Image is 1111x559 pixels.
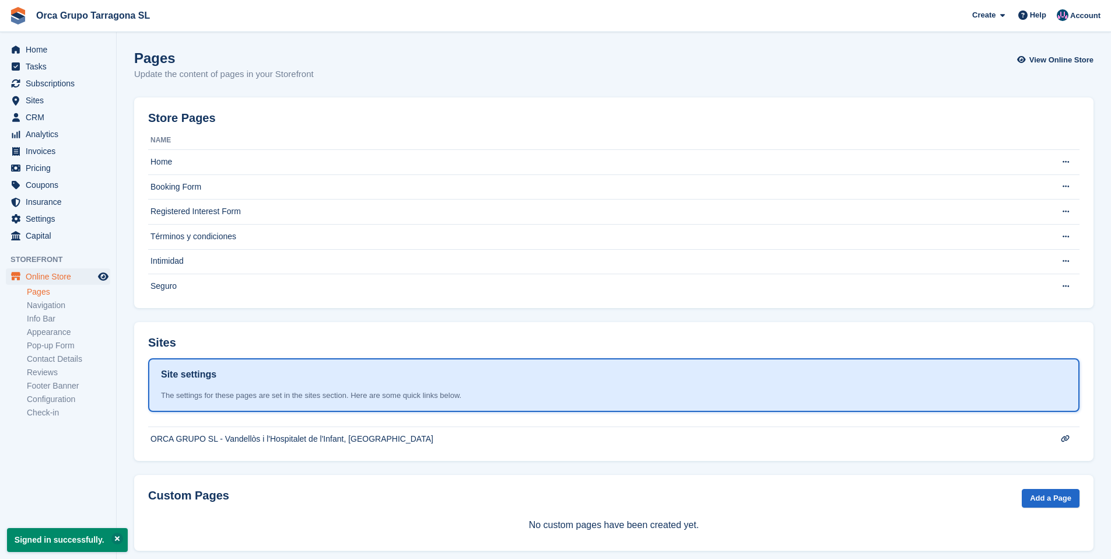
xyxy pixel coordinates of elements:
[161,390,1067,401] div: The settings for these pages are set in the sites section. Here are some quick links below.
[6,268,110,285] a: menu
[26,143,96,159] span: Invoices
[6,211,110,227] a: menu
[1070,10,1101,22] span: Account
[148,111,216,125] h2: Store Pages
[1020,50,1094,69] a: View Online Store
[148,131,1033,150] th: Name
[6,109,110,125] a: menu
[6,228,110,244] a: menu
[1022,489,1080,508] a: Add a Page
[1057,9,1068,21] img: ADMIN MANAGMENT
[26,177,96,193] span: Coupons
[6,75,110,92] a: menu
[27,300,110,311] a: Navigation
[26,41,96,58] span: Home
[148,200,1033,225] td: Registered Interest Form
[26,126,96,142] span: Analytics
[148,489,229,502] h2: Custom Pages
[6,143,110,159] a: menu
[6,160,110,176] a: menu
[27,327,110,338] a: Appearance
[26,75,96,92] span: Subscriptions
[26,228,96,244] span: Capital
[27,313,110,324] a: Info Bar
[7,528,128,552] p: Signed in successfully.
[26,109,96,125] span: CRM
[6,177,110,193] a: menu
[27,287,110,298] a: Pages
[6,41,110,58] a: menu
[27,340,110,351] a: Pop-up Form
[27,367,110,378] a: Reviews
[26,268,96,285] span: Online Store
[9,7,27,25] img: stora-icon-8386f47178a22dfd0bd8f6a31ec36ba5ce8667c1dd55bd0f319d3a0aa187defe.svg
[26,58,96,75] span: Tasks
[148,174,1033,200] td: Booking Form
[6,126,110,142] a: menu
[148,518,1080,532] p: No custom pages have been created yet.
[6,194,110,210] a: menu
[1029,54,1094,66] span: View Online Store
[27,394,110,405] a: Configuration
[148,274,1033,299] td: Seguro
[27,354,110,365] a: Contact Details
[134,68,314,81] p: Update the content of pages in your Storefront
[148,336,176,350] h2: Sites
[1030,9,1046,21] span: Help
[26,92,96,109] span: Sites
[148,427,1033,451] td: ORCA GRUPO SL - Vandellòs i l'Hospitalet de l'Infant, [GEOGRAPHIC_DATA]
[148,150,1033,175] td: Home
[148,224,1033,249] td: Términos y condiciones
[27,380,110,392] a: Footer Banner
[6,92,110,109] a: menu
[6,58,110,75] a: menu
[96,270,110,284] a: Preview store
[972,9,996,21] span: Create
[10,254,116,265] span: Storefront
[26,194,96,210] span: Insurance
[27,407,110,418] a: Check-in
[148,249,1033,274] td: Intimidad
[26,160,96,176] span: Pricing
[161,368,216,382] h1: Site settings
[134,50,314,66] h1: Pages
[31,6,155,25] a: Orca Grupo Tarragona SL
[26,211,96,227] span: Settings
